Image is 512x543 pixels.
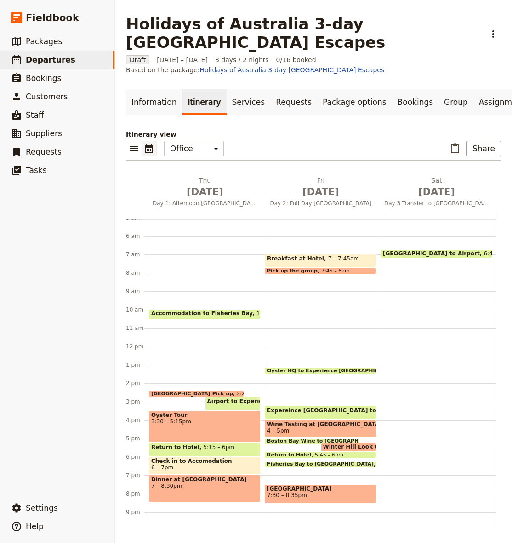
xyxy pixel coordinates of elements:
[265,200,377,207] span: Day 2: Full Day [GEOGRAPHIC_DATA]
[142,141,157,156] button: Calendar view
[328,255,359,266] span: 7 – 7:45am
[466,141,501,156] button: Share
[182,89,226,115] a: Itinerary
[126,232,149,240] div: 6 am
[26,147,62,156] span: Requests
[265,368,376,374] div: Oyster HQ to Experience [GEOGRAPHIC_DATA]
[265,452,376,458] div: Return to Hotel5:45 – 6pm
[26,503,58,513] span: Settings
[267,439,387,444] span: Boston Bay Wine to [GEOGRAPHIC_DATA]
[267,255,328,262] span: Breakfast at Hotel
[321,443,377,451] div: Winter Hill Look Out
[153,185,257,199] span: [DATE]
[315,452,343,458] span: 5:45 – 6pm
[126,65,384,75] span: Based on the package:
[151,458,258,464] span: Check in to Accomodation
[384,176,489,199] h2: Sat
[126,55,149,64] span: Draft
[126,141,142,156] button: List view
[200,66,385,74] a: Holidays of Australia 3-day [GEOGRAPHIC_DATA] Escapes
[267,452,315,458] span: Return to Hotel
[26,11,79,25] span: Fieldbook
[126,343,149,350] div: 12 pm
[207,398,344,404] span: Airport to Experience [GEOGRAPHIC_DATA]
[149,391,244,397] div: [GEOGRAPHIC_DATA] Pick up2:25 – 2:45pm
[237,391,273,397] span: 2:25 – 2:45pm
[267,368,402,374] span: Oyster HQ to Experience [GEOGRAPHIC_DATA]
[270,89,317,115] a: Requests
[227,89,271,115] a: Services
[126,269,149,277] div: 8 am
[26,110,44,120] span: Staff
[151,310,256,317] span: Accommodation to Fisheries Bay
[265,420,376,438] div: Wine Tasting at [GEOGRAPHIC_DATA]4 – 5pm
[151,476,258,483] span: Dinner at [GEOGRAPHIC_DATA]
[265,254,376,267] div: Breakfast at Hotel7 – 7:45am
[151,483,258,489] span: 7 – 8:30pm
[151,418,258,425] span: 3:30 – 5:15pm
[438,89,473,115] a: Group
[26,74,61,83] span: Bookings
[149,410,261,442] div: Oyster Tour3:30 – 5:15pm
[126,361,149,369] div: 1 pm
[26,166,47,175] span: Tasks
[276,55,316,64] span: 0/16 booked
[126,527,149,534] div: 10 pm
[265,484,376,503] div: [GEOGRAPHIC_DATA]7:30 – 8:35pm
[317,89,392,115] a: Package options
[126,435,149,442] div: 5 pm
[268,176,373,199] h2: Fri
[267,268,321,274] span: Pick up the group
[149,309,261,319] div: Accommodation to Fisheries Bay10 – 10:35am
[26,129,62,138] span: Suppliers
[151,412,258,418] span: Oyster Tour
[126,251,149,258] div: 7 am
[126,398,149,405] div: 3 pm
[267,427,289,434] span: 4 – 5pm
[126,508,149,516] div: 9 pm
[203,444,234,455] span: 5:15 – 6pm
[151,464,173,471] span: 6 – 7pm
[126,15,480,52] h1: Holidays of Australia 3-day [GEOGRAPHIC_DATA] Escapes
[149,475,261,502] div: Dinner at [GEOGRAPHIC_DATA]7 – 8:30pm
[383,250,484,257] span: [GEOGRAPHIC_DATA] to Airport
[149,456,261,474] div: Check in to Accomodation6 – 7pm
[126,416,149,424] div: 4 pm
[26,522,44,531] span: Help
[392,89,438,115] a: Bookings
[267,421,374,427] span: Wine Tasting at [GEOGRAPHIC_DATA]
[381,176,496,210] button: Sat [DATE]Day 3 Transfer to [GEOGRAPHIC_DATA]
[381,200,493,207] span: Day 3 Transfer to [GEOGRAPHIC_DATA]
[267,407,435,414] span: Expereince [GEOGRAPHIC_DATA] to Boston Bay Wine
[153,176,257,199] h2: Thu
[215,55,269,64] span: 3 days / 2 nights
[323,444,390,450] span: Winter Hill Look Out
[265,176,381,210] button: Fri [DATE]Day 2: Full Day [GEOGRAPHIC_DATA]
[265,461,376,468] div: Fisheries Bay to [GEOGRAPHIC_DATA]
[205,397,261,410] div: Airport to Experience [GEOGRAPHIC_DATA]
[149,443,261,456] div: Return to Hotel5:15 – 6pm
[26,55,75,64] span: Departures
[151,391,237,397] span: [GEOGRAPHIC_DATA] Pick up
[126,288,149,295] div: 9 am
[157,55,208,64] span: [DATE] – [DATE]
[321,268,350,274] span: 7:45 – 8am
[384,185,489,199] span: [DATE]
[126,472,149,479] div: 7 pm
[265,268,376,274] div: Pick up the group7:45 – 8am
[381,249,492,258] div: [GEOGRAPHIC_DATA] to Airport6:45 – 7:15am
[265,406,376,419] div: Expereince [GEOGRAPHIC_DATA] to Boston Bay Wine
[447,141,463,156] button: Paste itinerary item
[126,453,149,461] div: 6 pm
[485,26,501,42] button: Actions
[26,92,68,101] span: Customers
[126,324,149,332] div: 11 am
[26,37,62,46] span: Packages
[267,485,374,492] span: [GEOGRAPHIC_DATA]
[151,444,203,451] span: Return to Hotel
[149,176,265,210] button: Thu [DATE]Day 1: Afternoon [GEOGRAPHIC_DATA]
[267,492,307,498] span: 7:30 – 8:35pm
[265,438,360,445] div: Boston Bay Wine to [GEOGRAPHIC_DATA]
[256,310,295,318] span: 10 – 10:35am
[126,306,149,313] div: 10 am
